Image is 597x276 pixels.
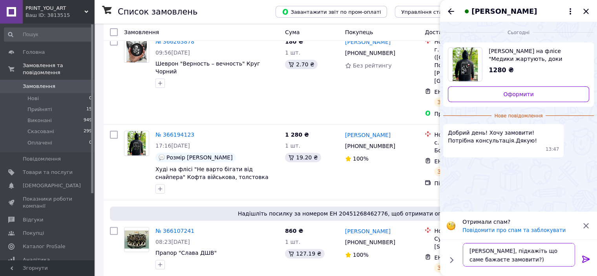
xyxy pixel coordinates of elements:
span: Добрий день! Хочу замовити! Потрібна консультація.Дякую! [448,129,559,144]
div: 19.20 ₴ [285,153,321,162]
img: Фото товару [126,38,147,62]
div: Післяплата [434,179,514,187]
a: Шеврон "Верность – вечность" Круг Чорний [155,60,260,75]
div: Нова Пошта [434,38,514,46]
span: Показники роботи компанії [23,196,73,210]
span: Покупці [23,230,44,237]
div: Сумы, №1: ул. [STREET_ADDRESS] [434,235,514,250]
span: 299 [84,128,92,135]
span: ЕН: 20 4512 6846 2776 [434,254,500,261]
span: 949 [84,117,92,124]
span: 17:16[DATE] [155,143,190,149]
span: Cума [285,29,299,35]
span: Відгуки [23,216,43,223]
img: :speech_balloon: [159,154,165,161]
span: Замовлення та повідомлення [23,62,94,76]
input: Пошук [4,27,93,42]
div: с. Гореничи, №1: ул. Бородавки, 32 [434,139,514,154]
p: Отримали спам? [462,218,577,226]
span: Замовлення [124,29,159,35]
div: Пром-оплата [434,110,514,118]
img: :face_with_monocle: [446,221,456,230]
span: ЕН: 20 4512 6885 5646 [434,158,500,165]
span: Прийняті [27,106,52,113]
div: Заплановано [434,263,478,272]
span: 180 ₴ [285,38,303,45]
span: Управління статусами [401,9,461,15]
span: PRINT_YOU_ART [26,5,84,12]
span: Замовлення [23,83,55,90]
span: Надішліть посилку за номером ЕН 20451268462776, щоб отримати оплату [113,210,580,218]
a: [PERSON_NAME] [345,38,391,46]
a: [PERSON_NAME] [345,131,391,139]
a: [PERSON_NAME] [345,227,391,235]
span: ЕН: 20 4512 6896 1057 [434,89,500,95]
div: 12.10.2025 [443,28,594,36]
a: Фото товару [124,131,149,156]
a: Оформити [448,86,589,102]
span: [DEMOGRAPHIC_DATA] [23,182,81,189]
span: Завантажити звіт по пром-оплаті [282,8,381,15]
span: Розмір [PERSON_NAME] [166,154,233,161]
div: [PHONE_NUMBER] [343,48,397,58]
span: Оплачені [27,139,52,146]
span: 100% [353,155,369,162]
span: 100% [353,252,369,258]
span: 1 шт. [285,239,300,245]
textarea: [PERSON_NAME], підкажіть що саме бажаєте замовити?) [463,243,575,267]
span: Доставка та оплата [425,29,482,35]
span: Головна [23,49,45,56]
span: Без рейтингу [353,62,392,69]
button: Управління статусами [395,6,467,18]
a: Переглянути товар [448,47,589,82]
span: 1 шт. [285,143,300,149]
a: Худі на флісі "Не варто бігати від снайпера" Кофта військова, толстовка армійська, військова кофт... [155,166,274,188]
span: 1 280 ₴ [285,132,309,138]
button: Повідомити про спам та заблокувати [462,227,566,233]
span: Повідомлення [23,155,61,163]
div: [PHONE_NUMBER] [343,141,397,152]
span: Аналітика [23,256,50,263]
span: Каталог ProSale [23,243,65,250]
span: 1 шт. [285,49,300,56]
a: Прапор "Слава ДШВ" [155,250,217,256]
span: Виконані [27,117,52,124]
div: Нова Пошта [434,227,514,235]
span: 0 [89,95,92,102]
img: 6256556222_w700_h500_hudi-na-flise.jpg [453,48,478,81]
span: 860 ₴ [285,228,303,234]
span: 1280 ₴ [489,66,514,74]
button: Показати кнопки [446,255,456,265]
img: Фото товару [128,131,146,155]
span: Скасовані [27,128,54,135]
button: Закрити [581,7,591,16]
a: Фото товару [124,227,149,252]
span: Сьогодні [504,29,533,36]
button: [PERSON_NAME] [462,6,575,16]
span: [PERSON_NAME] на флісе "Медики жартують, доки мовчить сирена" Чорний S Кофта військова, толстовка... [489,47,583,63]
img: Фото товару [124,230,149,249]
div: Нова Пошта [434,131,514,139]
div: [PHONE_NUMBER] [343,237,397,248]
span: 08:23[DATE] [155,239,190,245]
div: 2.70 ₴ [285,60,317,69]
span: 13:47 12.10.2025 [546,146,559,153]
a: № 366107241 [155,228,194,234]
div: г. [GEOGRAPHIC_DATA] ([GEOGRAPHIC_DATA].), Почтомат №26322: ул. [PERSON_NAME], 112 (маг. [GEOGRAP... [434,46,514,85]
h1: Список замовлень [118,7,197,16]
span: [PERSON_NAME] [471,6,537,16]
span: 0 [89,139,92,146]
div: Заплановано [434,97,478,107]
div: Ваш ID: 3813515 [26,12,94,19]
button: Назад [446,7,456,16]
a: № 366263878 [155,38,194,45]
a: Фото товару [124,38,149,63]
span: 15 [86,106,92,113]
span: Нове повідомлення [491,113,546,119]
div: Заплановано [434,167,478,176]
span: 09:56[DATE] [155,49,190,56]
span: Нові [27,95,39,102]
